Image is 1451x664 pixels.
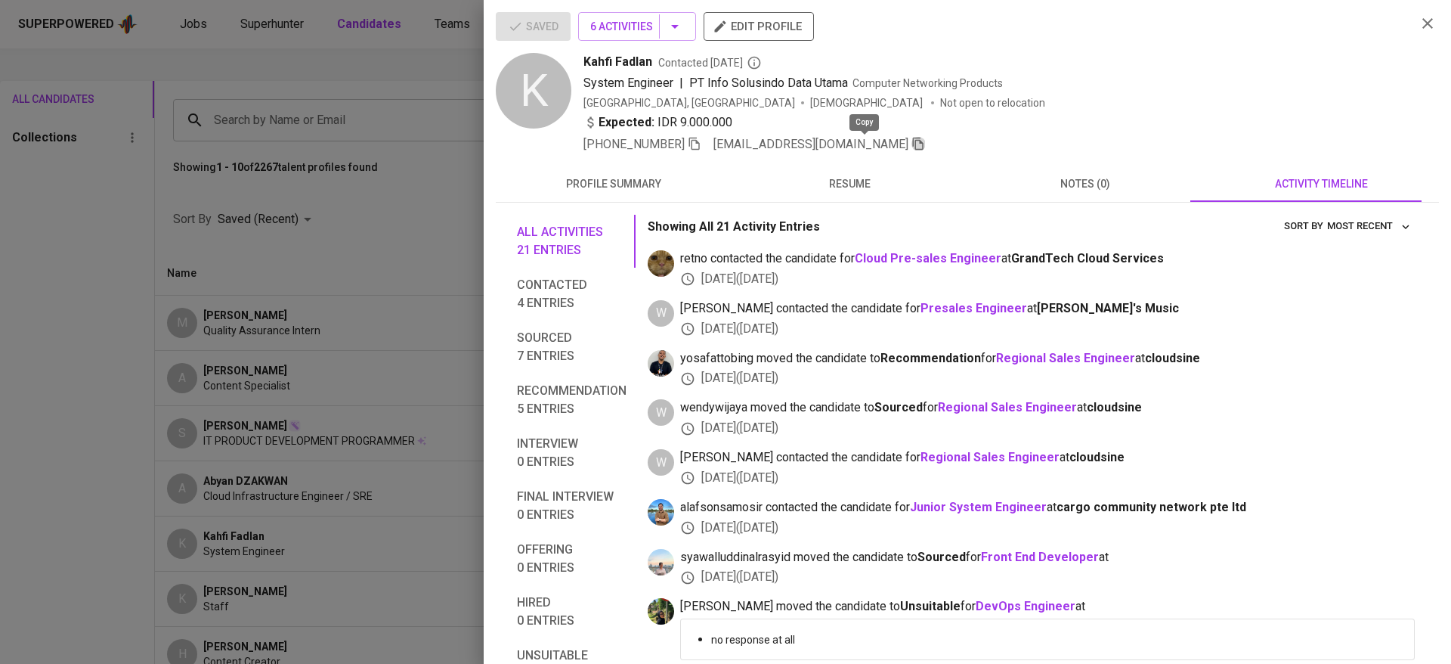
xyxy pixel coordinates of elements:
img: yosafat@glints.com [648,350,674,377]
div: [DATE] ( [DATE] ) [680,569,1415,586]
div: K [496,53,571,129]
div: [DATE] ( [DATE] ) [680,520,1415,537]
p: no response at all [711,632,1402,647]
img: syawalluddin@glints.com [648,549,674,576]
span: Hired 0 entries [517,594,626,630]
div: [DATE] ( [DATE] ) [680,470,1415,487]
div: [DATE] ( [DATE] ) [680,420,1415,437]
a: Regional Sales Engineer [920,450,1060,464]
button: sort by [1323,215,1415,238]
svg: By Batam recruiter [747,55,762,70]
b: Sourced [874,400,923,414]
div: [DATE] ( [DATE] ) [680,321,1415,338]
div: W [648,399,674,426]
span: Most Recent [1327,218,1411,235]
a: Presales Engineer [920,301,1027,315]
div: W [648,449,674,476]
span: Offering 0 entries [517,541,626,577]
button: edit profile [704,12,814,41]
span: All activities 21 entries [517,223,626,259]
span: notes (0) [976,175,1194,194]
b: Unsuitable [900,599,961,613]
span: sort by [1284,220,1323,231]
span: Sourced 7 entries [517,329,626,365]
a: Junior System Engineer [910,500,1047,514]
a: Cloud Pre-sales Engineer [855,251,1001,265]
b: Recommendation [880,351,981,365]
span: PT Info Solusindo Data Utama [689,76,848,90]
a: Regional Sales Engineer [996,351,1135,365]
span: Contacted 4 entries [517,276,626,312]
img: ec6c0910-f960-4a00-a8f8-c5744e41279e.jpg [648,250,674,277]
button: 6 Activities [578,12,696,41]
div: W [648,300,674,327]
span: | [679,74,683,92]
span: [EMAIL_ADDRESS][DOMAIN_NAME] [713,137,908,151]
span: GrandTech Cloud Services [1011,251,1164,265]
span: yosafattobing moved the candidate to for at [680,350,1415,368]
b: Expected: [599,113,654,132]
span: System Engineer [583,76,673,90]
span: cargo community network pte ltd [1057,500,1246,514]
div: IDR 9.000.000 [583,113,732,132]
span: syawalluddinalrasyid moved the candidate to for at [680,549,1415,566]
span: Final interview 0 entries [517,488,626,524]
span: Computer Networking Products [852,77,1003,89]
span: cloudsine [1087,400,1142,414]
div: [GEOGRAPHIC_DATA], [GEOGRAPHIC_DATA] [583,95,795,110]
b: Sourced [917,550,966,564]
span: profile summary [505,175,722,194]
a: Regional Sales Engineer [938,400,1077,414]
span: retno contacted the candidate for at [680,250,1415,268]
span: [PERSON_NAME]'s Music [1037,301,1179,315]
span: activity timeline [1212,175,1430,194]
span: edit profile [716,17,802,36]
span: resume [741,175,958,194]
img: nadhira.safa@glints.com [648,598,674,625]
a: edit profile [704,20,814,32]
span: cloudsine [1145,351,1200,365]
span: Recommendation 5 entries [517,382,626,418]
span: [PERSON_NAME] moved the candidate to for at [680,598,1415,616]
a: DevOps Engineer [976,599,1075,613]
a: Front End Developer [981,550,1099,564]
span: 6 Activities [590,17,684,36]
span: [PERSON_NAME] contacted the candidate for at [680,449,1415,467]
span: Contacted [DATE] [658,55,762,70]
p: Not open to relocation [940,95,1045,110]
span: [PERSON_NAME] contacted the candidate for at [680,300,1415,318]
div: [DATE] ( [DATE] ) [680,271,1415,288]
span: cloudsine [1069,450,1125,464]
span: Interview 0 entries [517,435,626,471]
span: wendywijaya moved the candidate to for at [680,399,1415,417]
span: Kahfi Fadlan [583,53,652,71]
p: Showing All 21 Activity Entries [648,218,820,236]
span: [PHONE_NUMBER] [583,137,685,151]
span: [DEMOGRAPHIC_DATA] [810,95,925,110]
span: alafsonsamosir contacted the candidate for at [680,499,1415,517]
img: alafson@glints.com [648,499,674,526]
div: [DATE] ( [DATE] ) [680,370,1415,387]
